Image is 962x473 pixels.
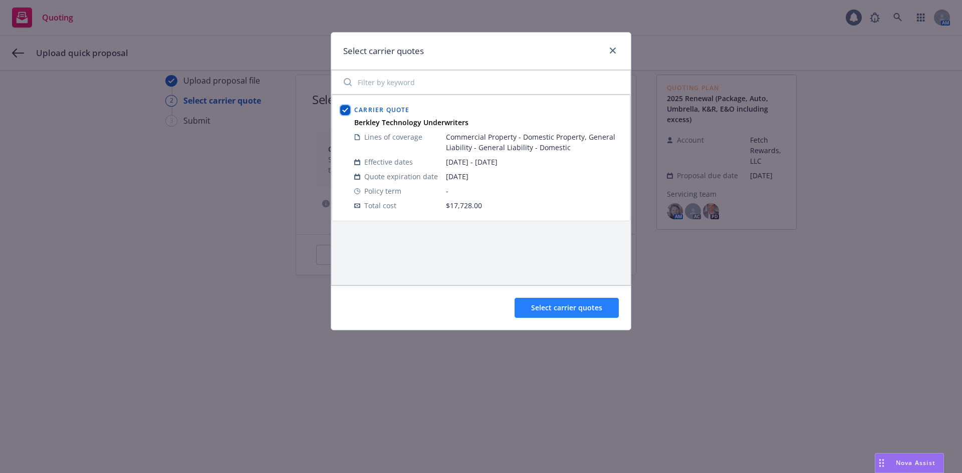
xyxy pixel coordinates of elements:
span: Carrier Quote [354,106,410,114]
span: Lines of coverage [364,132,422,142]
span: [DATE] [446,171,622,182]
span: [DATE] - [DATE] [446,157,622,167]
span: Nova Assist [896,458,935,467]
div: Drag to move [875,453,888,472]
strong: Berkley Technology Underwriters [354,118,468,127]
span: - [446,186,622,196]
button: Select carrier quotes [515,298,619,318]
span: Commercial Property - Domestic Property, General Liability - General Liability - Domestic [446,132,622,153]
span: Effective dates [364,157,413,167]
span: Total cost [364,200,396,211]
span: $17,728.00 [446,201,482,210]
h1: Select carrier quotes [343,45,424,58]
span: Policy term [364,186,401,196]
span: Select carrier quotes [531,303,602,312]
a: close [607,45,619,57]
input: Filter by keyword [338,72,624,92]
button: Nova Assist [875,453,944,473]
span: Quote expiration date [364,171,438,182]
